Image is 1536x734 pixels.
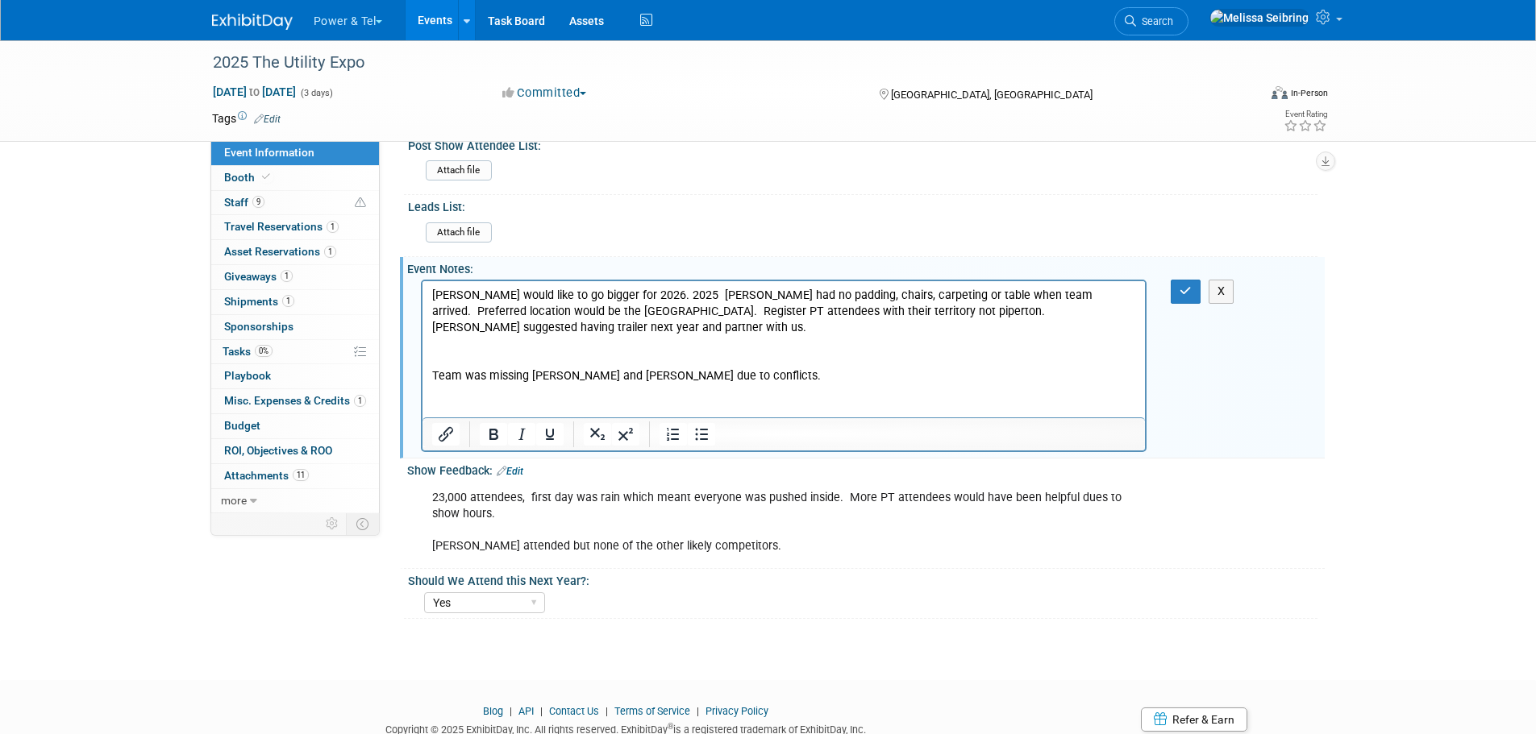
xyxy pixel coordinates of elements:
button: Bold [480,423,507,446]
button: Insert/edit link [432,423,460,446]
td: Personalize Event Tab Strip [318,513,347,534]
div: Show Feedback: [407,458,1325,479]
span: | [693,705,703,717]
div: Leads List: [408,195,1317,215]
a: Misc. Expenses & Credits1 [211,389,379,413]
span: | [536,705,547,717]
td: Toggle Event Tabs [346,513,379,534]
i: Booth reservation complete [262,172,270,181]
div: Post Show Attendee List: [408,134,1317,154]
span: 1 [327,221,339,233]
button: X [1209,280,1234,303]
a: ROI, Objectives & ROO [211,439,379,463]
button: Underline [536,423,564,446]
span: 11 [293,469,309,481]
iframe: Rich Text Area [423,281,1146,417]
span: Budget [224,419,260,432]
span: 9 [252,196,264,208]
span: 1 [282,295,294,307]
span: Sponsorships [224,320,293,333]
div: In-Person [1290,87,1328,99]
span: Staff [224,196,264,209]
sup: ® [668,722,673,731]
span: Asset Reservations [224,245,336,258]
div: Should We Attend this Next Year?: [408,569,1317,589]
span: to [247,85,262,98]
a: Booth [211,166,379,190]
button: Italic [508,423,535,446]
div: Event Notes: [407,257,1325,277]
span: Search [1136,15,1173,27]
span: Tasks [223,345,273,358]
span: Misc. Expenses & Credits [224,394,366,407]
button: Numbered list [660,423,687,446]
a: Travel Reservations1 [211,215,379,239]
a: Event Information [211,141,379,165]
span: [GEOGRAPHIC_DATA], [GEOGRAPHIC_DATA] [891,89,1093,101]
a: Tasks0% [211,340,379,364]
span: Giveaways [224,270,293,283]
a: Asset Reservations1 [211,240,379,264]
button: Committed [497,85,593,102]
div: 2025 The Utility Expo [207,48,1234,77]
button: Subscript [584,423,611,446]
span: ROI, Objectives & ROO [224,444,332,457]
a: Shipments1 [211,290,379,314]
a: Search [1114,7,1188,35]
span: Booth [224,171,273,184]
span: 1 [354,395,366,407]
span: Travel Reservations [224,220,339,233]
span: | [506,705,516,717]
a: Terms of Service [614,705,690,717]
span: [DATE] [DATE] [212,85,297,99]
div: Event Format [1163,84,1329,108]
span: (3 days) [299,88,333,98]
img: ExhibitDay [212,14,293,30]
td: Tags [212,110,281,126]
span: Event Information [224,146,314,159]
span: Playbook [224,369,271,382]
a: Staff9 [211,191,379,215]
div: 23,000 attendees, first day was rain which meant everyone was pushed inside. More PT attendees wo... [421,482,1147,562]
img: Format-Inperson.png [1272,86,1288,99]
a: Attachments11 [211,464,379,488]
button: Bullet list [688,423,715,446]
span: Attachments [224,469,309,482]
a: Giveaways1 [211,265,379,289]
span: 0% [255,345,273,357]
a: Blog [483,705,503,717]
a: Privacy Policy [706,705,768,717]
img: Melissa Seibring [1209,9,1309,27]
a: Edit [497,466,523,477]
a: Sponsorships [211,315,379,339]
span: | [601,705,612,717]
span: Potential Scheduling Conflict -- at least one attendee is tagged in another overlapping event. [355,196,366,210]
div: Event Rating [1284,110,1327,118]
span: Shipments [224,295,294,308]
a: Playbook [211,364,379,388]
span: more [221,494,247,507]
a: API [518,705,534,717]
a: Contact Us [549,705,599,717]
a: Edit [254,114,281,125]
a: more [211,489,379,513]
button: Superscript [612,423,639,446]
span: 1 [281,270,293,282]
a: Budget [211,414,379,438]
span: 1 [324,246,336,258]
a: Refer & Earn [1141,707,1247,732]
